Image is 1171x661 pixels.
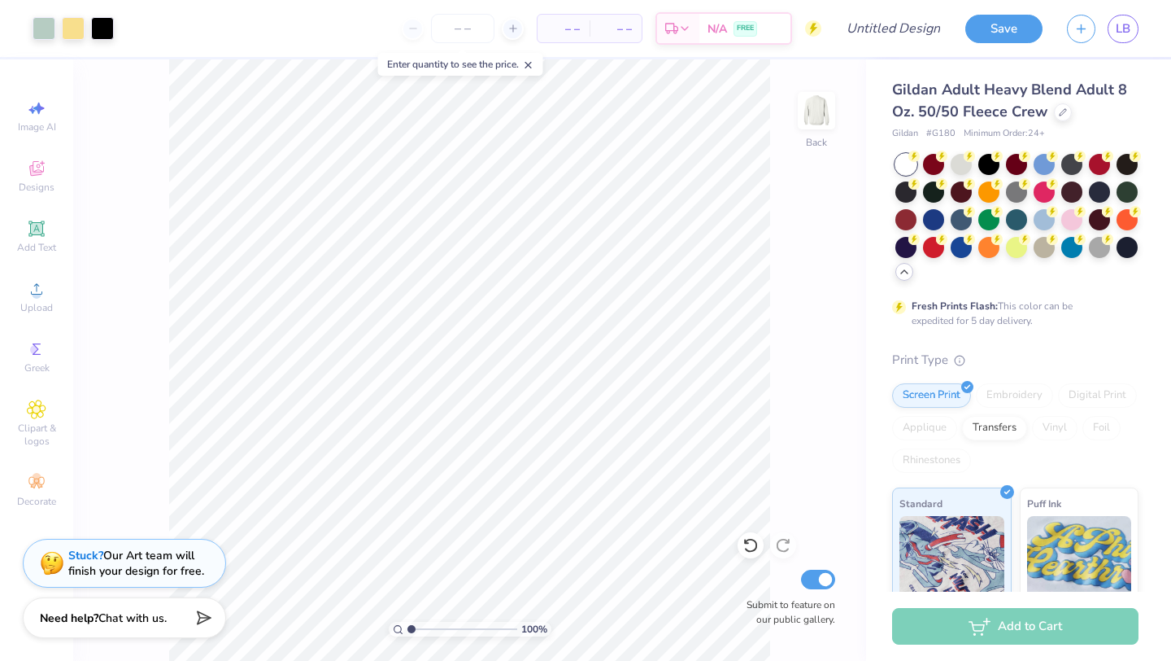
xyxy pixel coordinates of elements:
[912,299,1112,328] div: This color can be expedited for 5 day delivery.
[800,94,833,127] img: Back
[17,495,56,508] span: Decorate
[1027,516,1132,598] img: Puff Ink
[98,611,167,626] span: Chat with us.
[892,383,971,408] div: Screen Print
[738,598,835,627] label: Submit to feature on our public gallery.
[964,127,1045,141] span: Minimum Order: 24 +
[892,80,1127,121] span: Gildan Adult Heavy Blend Adult 8 Oz. 50/50 Fleece Crew
[962,416,1027,440] div: Transfers
[926,127,956,141] span: # G180
[737,23,754,34] span: FREE
[1027,495,1061,512] span: Puff Ink
[707,20,727,37] span: N/A
[521,622,547,637] span: 100 %
[892,449,971,473] div: Rhinestones
[19,181,54,194] span: Designs
[899,516,1004,598] img: Standard
[892,416,957,440] div: Applique
[8,422,65,448] span: Clipart & logos
[431,14,494,43] input: – –
[40,611,98,626] strong: Need help?
[378,53,543,76] div: Enter quantity to see the price.
[976,383,1053,408] div: Embroidery
[912,300,998,313] strong: Fresh Prints Flash:
[17,241,56,254] span: Add Text
[899,495,942,512] span: Standard
[892,351,1138,370] div: Print Type
[1058,383,1137,408] div: Digital Print
[18,120,56,134] span: Image AI
[20,301,53,314] span: Upload
[892,127,918,141] span: Gildan
[599,20,632,37] span: – –
[965,15,1043,43] button: Save
[1116,20,1130,38] span: LB
[547,20,580,37] span: – –
[1032,416,1077,440] div: Vinyl
[68,548,103,563] strong: Stuck?
[24,361,50,374] span: Greek
[806,135,827,150] div: Back
[1082,416,1121,440] div: Foil
[834,12,953,45] input: Untitled Design
[1108,15,1138,43] a: LB
[68,548,204,579] div: Our Art team will finish your design for free.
